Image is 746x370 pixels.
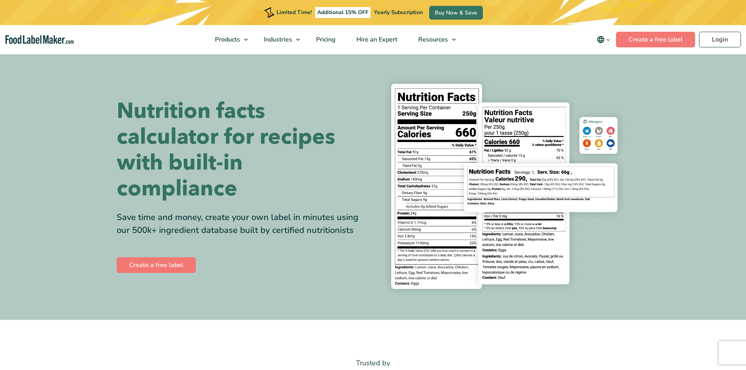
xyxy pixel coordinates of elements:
[346,25,406,54] a: Hire an Expert
[117,257,196,273] a: Create a free label
[213,35,241,44] span: Products
[429,6,483,20] a: Buy Now & Save
[306,25,344,54] a: Pricing
[315,7,370,18] span: Additional 15% OFF
[374,9,423,16] span: Yearly Subscription
[205,25,252,54] a: Products
[117,357,630,369] p: Trusted by
[276,9,312,16] span: Limited Time!
[254,25,304,54] a: Industries
[314,35,336,44] span: Pricing
[408,25,460,54] a: Resources
[117,211,367,237] div: Save time and money, create your own label in minutes using our 500k+ ingredient database built b...
[262,35,293,44] span: Industries
[354,35,398,44] span: Hire an Expert
[616,32,695,47] a: Create a free label
[416,35,449,44] span: Resources
[117,98,367,202] h1: Nutrition facts calculator for recipes with built-in compliance
[699,32,741,47] a: Login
